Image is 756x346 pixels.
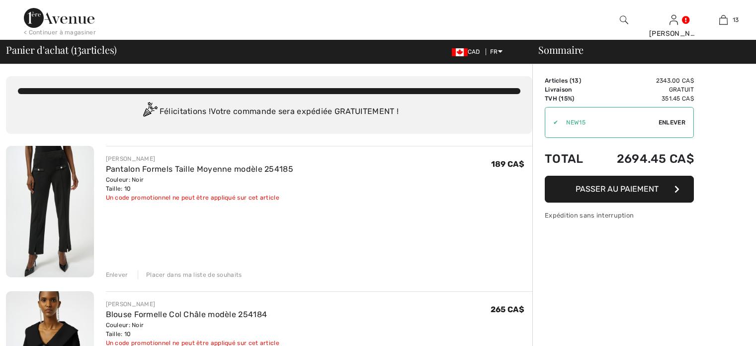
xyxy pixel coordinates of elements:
[490,48,503,55] span: FR
[491,159,524,169] span: 189 CA$
[545,94,594,103] td: TVH (15%)
[452,48,468,56] img: Canadian Dollar
[106,300,279,309] div: [PERSON_NAME]
[106,175,294,193] div: Couleur: Noir Taille: 10
[106,193,294,202] div: Un code promotionnel ne peut être appliqué sur cet article
[545,118,558,127] div: ✔
[545,85,594,94] td: Livraison
[452,48,484,55] span: CAD
[719,14,728,26] img: Mon panier
[594,85,694,94] td: Gratuit
[106,154,294,163] div: [PERSON_NAME]
[733,15,739,24] span: 13
[572,77,579,84] span: 13
[594,142,694,176] td: 2694.45 CA$
[24,28,96,37] div: < Continuer à magasiner
[545,142,594,176] td: Total
[576,184,659,194] span: Passer au paiement
[491,305,524,314] span: 265 CA$
[6,45,117,55] span: Panier d'achat ( articles)
[545,176,694,203] button: Passer au paiement
[545,76,594,85] td: Articles ( )
[106,321,279,339] div: Couleur: Noir Taille: 10
[24,8,94,28] img: 1ère Avenue
[6,146,94,277] img: Pantalon Formels Taille Moyenne modèle 254185
[594,76,694,85] td: 2343.00 CA$
[18,102,520,122] div: Félicitations ! Votre commande sera expédiée GRATUITEMENT !
[649,28,698,39] div: [PERSON_NAME]
[594,94,694,103] td: 351.45 CA$
[699,14,748,26] a: 13
[558,108,659,137] input: Code promo
[620,14,628,26] img: recherche
[106,310,267,319] a: Blouse Formelle Col Châle modèle 254184
[74,42,82,55] span: 13
[545,211,694,220] div: Expédition sans interruption
[106,270,128,279] div: Enlever
[106,164,294,174] a: Pantalon Formels Taille Moyenne modèle 254185
[670,14,678,26] img: Mes infos
[140,102,160,122] img: Congratulation2.svg
[138,270,242,279] div: Placer dans ma liste de souhaits
[526,45,750,55] div: Sommaire
[659,118,685,127] span: Enlever
[670,15,678,24] a: Se connecter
